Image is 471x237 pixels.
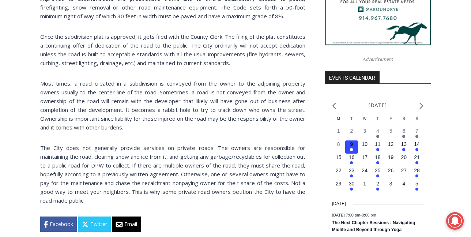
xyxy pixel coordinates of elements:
[375,154,381,160] time: 18
[358,167,371,180] button: 24
[402,148,405,151] em: Has events
[388,168,394,173] time: 26
[384,140,397,154] button: 12
[415,128,418,134] time: 7
[401,168,407,173] time: 27
[415,174,418,177] em: Has events
[415,148,418,151] em: Has events
[402,135,405,138] em: Has events
[40,79,305,132] p: Most times, a road created in a subdivision is conveyed from the owner to the adjoining property ...
[40,143,305,205] p: The City does not generally provide services on private roads. The owners are responsible for mai...
[403,117,405,121] span: S
[376,135,379,138] em: Has events
[332,116,345,127] div: Monday
[402,128,405,134] time: 6
[345,154,358,167] button: 16 Has events
[376,148,379,151] em: Has events
[384,154,397,167] button: 19
[389,181,392,187] time: 3
[415,188,418,191] em: Has events
[362,141,368,147] time: 10
[332,167,345,180] button: 22
[358,127,371,140] button: 3
[410,180,423,193] button: 5 Has events
[375,141,381,147] time: 11
[390,117,392,121] span: F
[371,180,384,193] button: 2 Has events
[410,140,423,154] button: 14 Has events
[332,102,336,109] a: Previous month
[376,181,379,187] time: 2
[336,168,342,173] time: 22
[410,116,423,127] div: Sunday
[350,141,353,147] time: 9
[332,140,345,154] button: 8
[176,71,354,91] a: Intern @ [DOMAIN_NAME]
[371,167,384,180] button: 25 Has events
[376,128,379,134] time: 4
[2,75,72,103] span: Open Tues. - Sun. [PHONE_NUMBER]
[332,200,346,207] time: [DATE]
[362,212,376,217] span: 8:00 pm
[75,46,104,87] div: "[PERSON_NAME]'s draw is the fine variety of pristine raw fish kept on hand"
[371,154,384,167] button: 18 Has events
[349,181,355,187] time: 30
[345,140,358,154] button: 9 Has events
[415,135,418,138] em: Has events
[336,154,342,160] time: 15
[40,217,77,232] a: Facebook
[362,168,368,173] time: 24
[336,181,342,187] time: 29
[358,116,371,127] div: Wednesday
[401,141,407,147] time: 13
[371,127,384,140] button: 4 Has events
[388,154,394,160] time: 19
[414,154,420,160] time: 21
[337,128,340,134] time: 1
[332,212,376,217] time: -
[410,154,423,167] button: 21 Has events
[332,127,345,140] button: 1
[401,154,407,160] time: 20
[397,180,410,193] button: 4
[349,154,355,160] time: 16
[397,116,410,127] div: Saturday
[0,74,74,91] a: Open Tues. - Sun. [PHONE_NUMBER]
[415,161,418,164] em: Has events
[358,154,371,167] button: 17
[349,168,355,173] time: 23
[363,181,366,187] time: 1
[414,168,420,173] time: 28
[350,161,353,164] em: Has events
[369,100,387,110] li: [DATE]
[337,117,340,121] span: M
[345,127,358,140] button: 2
[350,117,353,121] span: T
[384,180,397,193] button: 3
[355,56,400,63] span: Advertisement
[112,217,141,232] a: Email
[384,116,397,127] div: Friday
[358,180,371,193] button: 1
[371,116,384,127] div: Thursday
[397,140,410,154] button: 13 Has events
[410,127,423,140] button: 7 Has events
[325,71,380,84] h2: Events Calendar
[397,167,410,180] button: 27
[363,117,366,121] span: W
[345,167,358,180] button: 23 Has events
[402,181,405,187] time: 4
[332,212,360,217] span: [DATE] 7:00 pm
[376,188,379,191] em: Has events
[350,148,353,151] em: Has events
[377,117,379,121] span: T
[389,128,392,134] time: 5
[332,180,345,193] button: 29
[78,217,111,232] a: Twitter
[332,154,345,167] button: 15
[388,141,394,147] time: 12
[384,127,397,140] button: 5
[350,188,353,191] em: Has events
[362,154,368,160] time: 17
[185,0,346,71] div: "We would have speakers with experience in local journalism speak to us about their experiences a...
